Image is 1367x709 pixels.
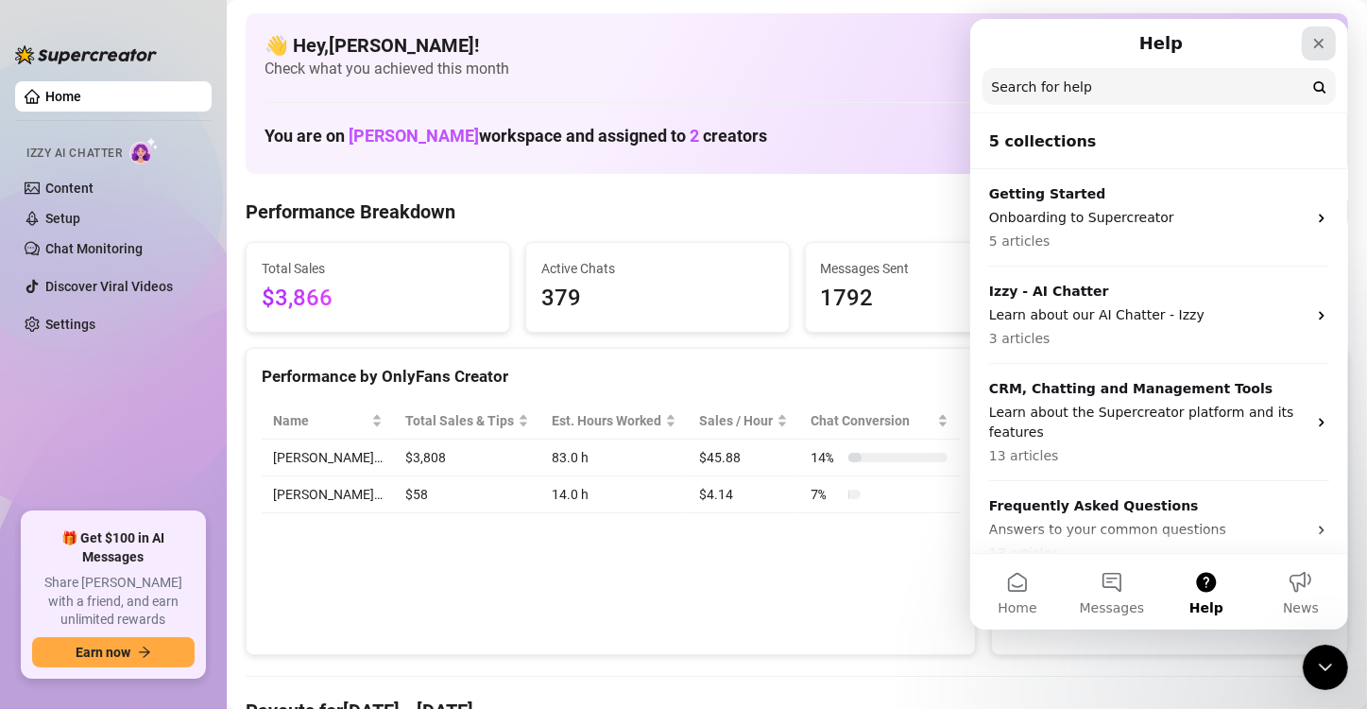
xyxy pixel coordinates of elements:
[265,32,1329,59] h4: 👋 Hey, [PERSON_NAME] !
[265,126,767,147] h1: You are on workspace and assigned to creators
[811,484,841,505] span: 7 %
[394,440,540,476] td: $3,808
[541,281,774,317] span: 379
[129,137,159,164] img: AI Chatter
[811,410,932,431] span: Chat Conversion
[246,199,455,225] h4: Performance Breakdown
[970,19,1348,630] iframe: Intercom live chat
[1303,645,1348,690] iframe: Intercom live chat
[45,317,95,332] a: Settings
[45,241,143,256] a: Chat Monitoring
[45,89,81,104] a: Home
[26,145,122,163] span: Izzy AI Chatter
[811,447,841,468] span: 14 %
[688,476,799,513] td: $4.14
[699,410,773,431] span: Sales / Hour
[405,410,514,431] span: Total Sales & Tips
[262,281,494,317] span: $3,866
[262,476,394,513] td: [PERSON_NAME]…
[32,574,195,630] span: Share [PERSON_NAME] with a friend, and earn unlimited rewards
[138,646,151,659] span: arrow-right
[540,476,688,513] td: 14.0 h
[76,645,130,660] span: Earn now
[821,258,1053,279] span: Messages Sent
[349,126,479,146] span: [PERSON_NAME]
[540,440,688,476] td: 83.0 h
[821,281,1053,317] span: 1792
[688,403,799,440] th: Sales / Hour
[262,440,394,476] td: [PERSON_NAME]…
[45,211,80,226] a: Setup
[541,258,774,279] span: Active Chats
[690,126,699,146] span: 2
[552,410,661,431] div: Est. Hours Worked
[688,440,799,476] td: $45.88
[15,45,157,64] img: logo-BBDzfeDw.svg
[799,403,959,440] th: Chat Conversion
[273,410,367,431] span: Name
[262,403,394,440] th: Name
[262,258,494,279] span: Total Sales
[45,181,94,196] a: Content
[32,637,195,667] button: Earn nowarrow-right
[394,476,540,513] td: $58
[32,529,195,566] span: 🎁 Get $100 in AI Messages
[45,279,173,294] a: Discover Viral Videos
[394,403,540,440] th: Total Sales & Tips
[262,364,960,389] div: Performance by OnlyFans Creator
[265,59,1329,79] span: Check what you achieved this month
